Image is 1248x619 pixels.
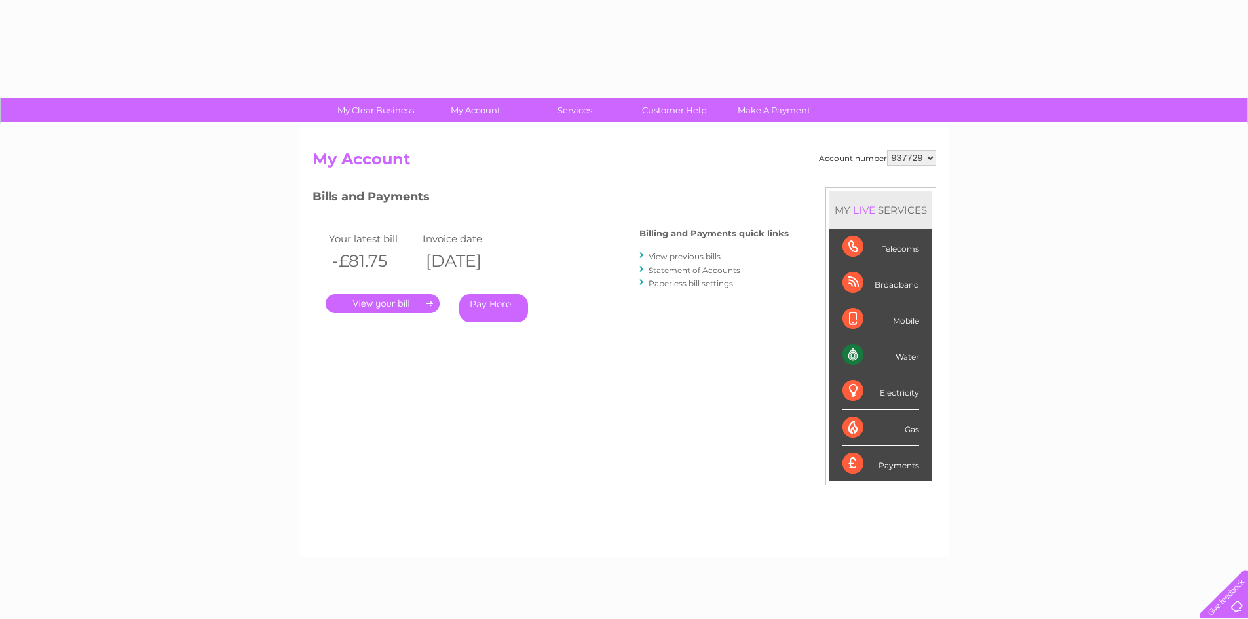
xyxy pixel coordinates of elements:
[326,294,440,313] a: .
[829,191,932,229] div: MY SERVICES
[620,98,728,122] a: Customer Help
[842,337,919,373] div: Water
[842,265,919,301] div: Broadband
[421,98,529,122] a: My Account
[649,265,740,275] a: Statement of Accounts
[419,230,514,248] td: Invoice date
[639,229,789,238] h4: Billing and Payments quick links
[312,187,789,210] h3: Bills and Payments
[649,252,721,261] a: View previous bills
[521,98,629,122] a: Services
[842,446,919,481] div: Payments
[720,98,828,122] a: Make A Payment
[842,301,919,337] div: Mobile
[819,150,936,166] div: Account number
[322,98,430,122] a: My Clear Business
[326,230,420,248] td: Your latest bill
[842,229,919,265] div: Telecoms
[842,410,919,446] div: Gas
[419,248,514,274] th: [DATE]
[459,294,528,322] a: Pay Here
[850,204,878,216] div: LIVE
[326,248,420,274] th: -£81.75
[649,278,733,288] a: Paperless bill settings
[842,373,919,409] div: Electricity
[312,150,936,175] h2: My Account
